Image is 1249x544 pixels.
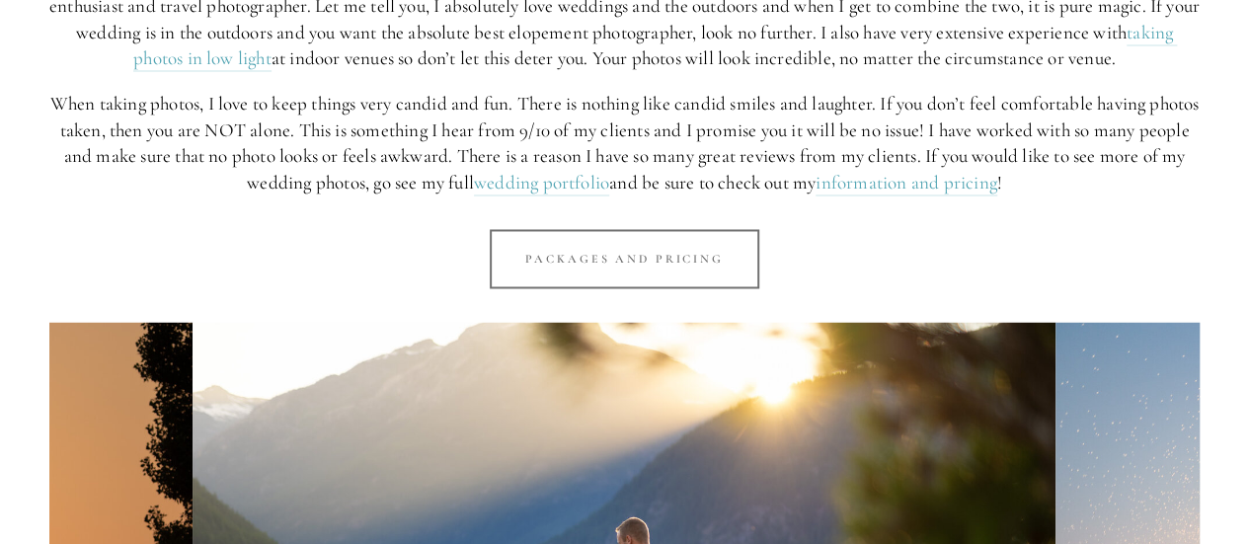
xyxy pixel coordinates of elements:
p: When taking photos, I love to keep things very candid and fun. There is nothing like candid smile... [49,91,1200,195]
a: Packages and Pricing [490,229,759,288]
a: taking photos in low light [133,21,1177,72]
a: information and pricing [816,171,996,195]
a: wedding portfolio [474,171,609,195]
